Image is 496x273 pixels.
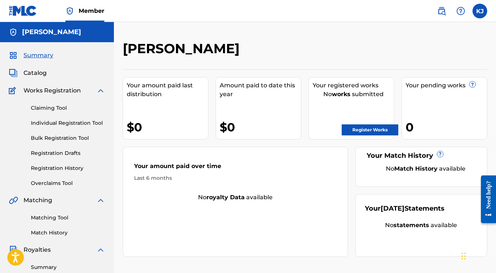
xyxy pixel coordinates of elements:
div: Your amount paid over time [134,162,337,174]
iframe: Chat Widget [459,238,496,273]
div: Last 6 months [134,174,337,182]
span: Works Registration [24,86,81,95]
a: Registration Drafts [31,149,105,157]
img: help [456,7,465,15]
strong: statements [393,222,429,229]
div: 0 [406,119,487,135]
div: No available [365,221,478,230]
img: Catalog [9,69,18,77]
img: Matching [9,196,18,205]
div: No submitted [313,90,394,99]
strong: royalty data [206,194,245,201]
img: Accounts [9,28,18,37]
div: Drag [461,245,466,267]
a: Matching Tool [31,214,105,222]
img: expand [96,86,105,95]
span: Matching [24,196,52,205]
div: Your registered works [313,81,394,90]
img: expand [96,196,105,205]
a: CatalogCatalog [9,69,47,77]
div: Your Match History [365,151,478,161]
a: Registration History [31,164,105,172]
div: Your pending works [406,81,487,90]
iframe: Resource Center [475,168,496,231]
h2: [PERSON_NAME] [123,40,243,57]
img: Top Rightsholder [65,7,74,15]
div: User Menu [472,4,487,18]
span: ? [437,151,443,157]
span: Member [79,7,104,15]
a: Summary [31,263,105,271]
div: Help [453,4,468,18]
img: Summary [9,51,18,60]
strong: works [332,91,351,98]
a: SummarySummary [9,51,53,60]
strong: Match History [394,165,438,172]
a: Overclaims Tool [31,179,105,187]
div: $0 [220,119,301,135]
a: Individual Registration Tool [31,119,105,127]
h5: Katie James [22,28,81,36]
img: Royalties [9,245,18,254]
img: expand [96,245,105,254]
img: MLC Logo [9,6,37,16]
a: Match History [31,229,105,237]
span: Summary [24,51,53,60]
span: ? [470,81,475,87]
a: Register Works [342,124,398,135]
div: Your amount paid last distribution [127,81,208,99]
div: $0 [127,119,208,135]
a: Bulk Registration Tool [31,134,105,142]
div: Amount paid to date this year [220,81,301,99]
span: Royalties [24,245,51,254]
a: Claiming Tool [31,104,105,112]
img: search [437,7,446,15]
div: No available [374,164,478,173]
a: Public Search [434,4,449,18]
span: [DATE] [381,204,405,212]
span: Catalog [24,69,47,77]
img: Works Registration [9,86,18,95]
div: No available [123,193,348,202]
div: Your Statements [365,204,445,214]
